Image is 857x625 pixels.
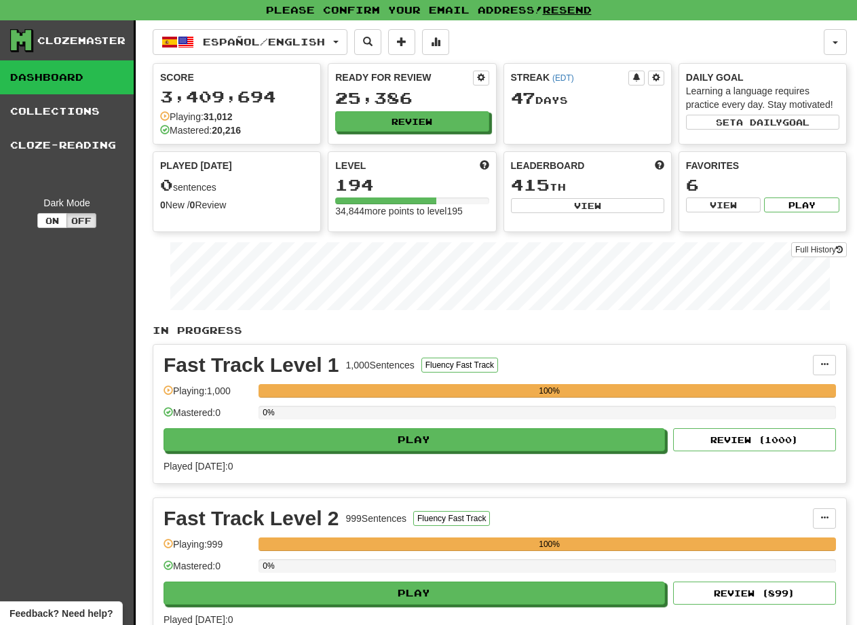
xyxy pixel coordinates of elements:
button: More stats [422,29,449,55]
div: 100% [263,537,836,551]
button: View [686,197,761,212]
button: Español/English [153,29,347,55]
div: Streak [511,71,628,84]
button: Seta dailygoal [686,115,839,130]
span: Español / English [203,36,325,48]
div: Day s [511,90,664,107]
button: Play [764,197,839,212]
button: Fluency Fast Track [413,511,490,526]
div: sentences [160,176,313,194]
div: Mastered: 0 [164,559,252,582]
button: Play [164,428,665,451]
div: 3,409,694 [160,88,313,105]
button: Review (899) [673,582,836,605]
div: 25,386 [335,90,489,107]
span: Open feedback widget [9,607,113,620]
strong: 0 [190,200,195,210]
div: 999 Sentences [346,512,407,525]
div: Daily Goal [686,71,839,84]
button: View [511,198,664,213]
div: Clozemaster [37,34,126,48]
div: Mastered: 0 [164,406,252,428]
div: New / Review [160,198,313,212]
a: (EDT) [552,73,574,83]
span: Played [DATE]: 0 [164,461,233,472]
strong: 0 [160,200,166,210]
div: Mastered: [160,124,241,137]
span: Leaderboard [511,159,585,172]
a: Resend [543,4,592,16]
div: 6 [686,176,839,193]
button: Fluency Fast Track [421,358,498,373]
div: Score [160,71,313,84]
div: Playing: 999 [164,537,252,560]
span: Level [335,159,366,172]
div: Playing: 1,000 [164,384,252,406]
div: Ready for Review [335,71,472,84]
span: a daily [736,117,782,127]
div: Learning a language requires practice every day. Stay motivated! [686,84,839,111]
div: Favorites [686,159,839,172]
span: Played [DATE] [160,159,232,172]
button: Off [66,213,96,228]
span: 0 [160,175,173,194]
div: Fast Track Level 1 [164,355,339,375]
strong: 20,216 [212,125,241,136]
div: Fast Track Level 2 [164,508,339,529]
button: Review [335,111,489,132]
span: 415 [511,175,550,194]
span: Score more points to level up [480,159,489,172]
div: 34,844 more points to level 195 [335,204,489,218]
span: This week in points, UTC [655,159,664,172]
div: Playing: [160,110,233,124]
div: th [511,176,664,194]
div: 194 [335,176,489,193]
span: Played [DATE]: 0 [164,614,233,625]
button: Add sentence to collection [388,29,415,55]
strong: 31,012 [204,111,233,122]
button: Review (1000) [673,428,836,451]
div: 100% [263,384,836,398]
p: In Progress [153,324,847,337]
a: Full History [791,242,847,257]
button: Play [164,582,665,605]
div: Dark Mode [10,196,123,210]
span: 47 [511,88,535,107]
div: 1,000 Sentences [346,358,415,372]
button: On [37,213,67,228]
button: Search sentences [354,29,381,55]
